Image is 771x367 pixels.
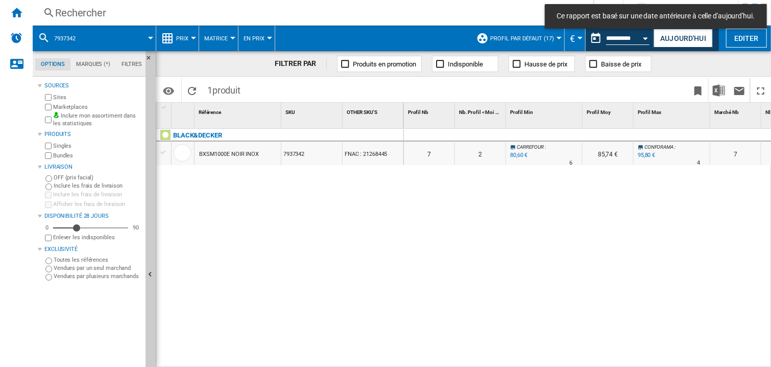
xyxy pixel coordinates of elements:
[53,112,141,128] label: Inclure mon assortiment dans les statistiques
[713,84,725,97] img: excel-24x24.png
[714,109,739,115] span: Marché Nb
[54,174,141,181] label: OFF (prix facial)
[204,35,228,42] span: Matrice
[44,82,141,90] div: Sources
[197,103,281,119] div: Référence Sort None
[508,103,582,119] div: Sort None
[53,234,141,241] label: Enlever les indisponibles
[710,142,761,165] div: 7
[53,103,141,111] label: Marketplaces
[35,58,70,71] md-tab-item: Options
[199,143,259,166] div: BXSM1000E NOIR INOX
[751,78,771,102] button: Plein écran
[44,130,141,139] div: Produits
[586,26,652,51] div: Ce rapport est basé sur une date antérieure à celle d'aujourd'hui.
[54,256,141,264] label: Toutes les références
[565,26,586,51] md-menu: Currency
[337,56,422,72] button: Produits en promotion
[45,274,52,281] input: Vendues par plusieurs marchands
[176,35,188,42] span: Prix
[44,212,141,220] div: Disponibilité 28 Jours
[45,113,52,126] input: Inclure mon assortiment dans les statistiques
[674,144,676,150] span: :
[585,56,652,72] button: Baisse de prix
[570,26,580,51] button: €
[54,26,86,51] button: 7937342
[45,184,52,190] input: Inclure les frais de livraison
[697,158,700,168] div: Délai de livraison : 4 jours
[244,26,270,51] button: En Prix
[174,103,194,119] div: Sort None
[285,109,295,115] span: SKU
[345,103,403,119] div: Sort None
[45,266,52,272] input: Vendues par un seul marchand
[202,78,246,100] span: 1
[636,150,655,160] div: Mise à jour : lundi 11 août 2025 23:00
[448,60,483,68] span: Indisponible
[586,28,606,49] button: md-calendar
[45,192,52,198] input: Inclure les frais de livraison
[509,56,575,72] button: Hausse de prix
[55,6,567,20] div: Rechercher
[130,224,141,232] div: 90
[729,78,750,102] button: Envoyer ce rapport par email
[38,26,151,51] div: 7937342
[688,78,708,102] button: Créer un favoris
[585,103,633,119] div: Sort None
[161,26,194,51] div: Prix
[587,109,611,115] span: Profil Moy
[345,103,403,119] div: OTHER SKU'S Sort None
[406,103,454,119] div: Profil Nb Sort None
[490,35,554,42] span: Profil par défaut (17)
[509,150,527,160] div: Mise à jour : lundi 11 août 2025 23:00
[712,103,761,119] div: Sort None
[70,58,116,71] md-tab-item: Marques (*)
[457,103,505,119] div: Sort None
[176,26,194,51] button: Prix
[404,142,454,165] div: 7
[158,81,179,100] button: Options
[53,223,128,233] md-slider: Disponibilité
[712,103,761,119] div: Marché Nb Sort None
[53,142,141,150] label: Singles
[53,200,141,208] label: Afficher les frais de livraison
[585,103,633,119] div: Profil Moy Sort None
[197,103,281,119] div: Sort None
[10,32,22,44] img: alerts-logo.svg
[244,35,264,42] span: En Prix
[45,175,52,182] input: OFF (prix facial)
[343,142,403,165] div: FNAC : 21268445
[53,191,141,198] label: Inclure les frais de livraison
[601,60,641,68] span: Baisse de prix
[636,103,710,119] div: Sort None
[212,85,240,96] span: produit
[545,144,546,150] span: :
[173,129,222,142] div: Cliquez pour filtrer sur cette marque
[44,163,141,171] div: Livraison
[517,144,544,150] span: CARREFOUR
[43,224,51,232] div: 0
[644,144,673,150] span: CONFORAMA
[54,35,76,42] span: 7937342
[457,103,505,119] div: Nb. Profil < Moi Sort None
[53,152,141,159] label: Bundles
[510,109,533,115] span: Profil Min
[45,201,52,208] input: Afficher les frais de livraison
[636,103,710,119] div: Profil Max Sort None
[45,104,52,110] input: Marketplaces
[347,109,377,115] span: OTHER SKU'S
[204,26,233,51] button: Matrice
[283,103,342,119] div: SKU Sort None
[524,60,567,68] span: Hausse de prix
[45,258,52,264] input: Toutes les références
[508,103,582,119] div: Profil Min Sort None
[146,51,158,70] button: Masquer
[638,109,661,115] span: Profil Max
[490,26,559,51] button: Profil par défaut (17)
[406,103,454,119] div: Sort None
[54,272,141,280] label: Vendues par plusieurs marchands
[476,26,559,51] div: Profil par défaut (17)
